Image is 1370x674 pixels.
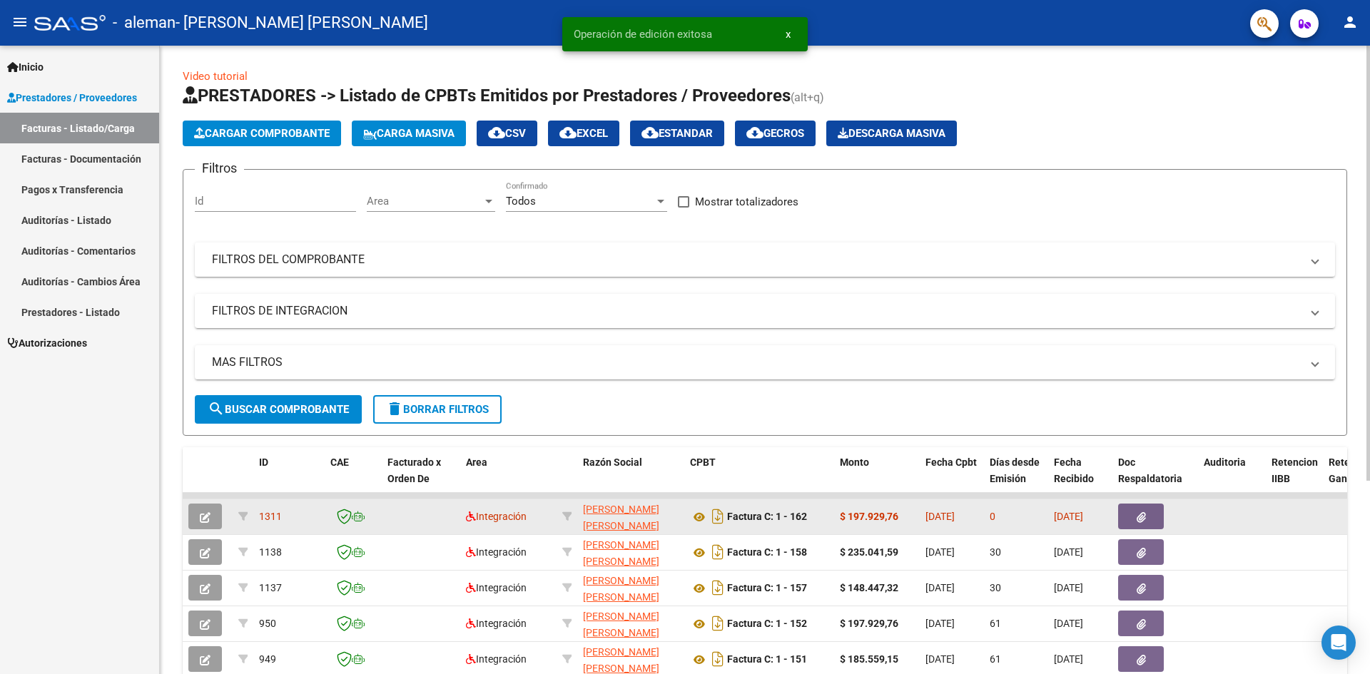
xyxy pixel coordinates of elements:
mat-icon: person [1341,14,1359,31]
span: Integración [466,653,527,665]
span: [DATE] [1054,582,1083,593]
div: 27383779184 [583,573,679,603]
span: CPBT [690,456,716,468]
strong: Factura C: 1 - 152 [727,618,807,630]
span: x [786,28,791,41]
span: Facturado x Orden De [387,456,441,484]
span: Integración [466,618,527,629]
span: Borrar Filtros [386,403,489,416]
span: [PERSON_NAME] [PERSON_NAME] [583,611,659,638]
span: Cargar Comprobante [194,127,330,140]
datatable-header-cell: Días desde Emisión [984,447,1048,510]
mat-icon: delete [386,400,403,417]
div: 27383779184 [583,501,679,531]
datatable-header-cell: CAE [325,447,382,510]
span: 1137 [259,582,282,593]
strong: $ 148.447,32 [840,582,898,593]
mat-icon: menu [11,14,29,31]
span: [DATE] [1054,653,1083,665]
mat-panel-title: FILTROS DEL COMPROBANTE [212,252,1301,267]
strong: Factura C: 1 - 151 [727,654,807,665]
button: EXCEL [548,121,619,146]
datatable-header-cell: Area [460,447,557,510]
span: Integración [466,511,527,522]
span: - aleman [113,7,176,39]
datatable-header-cell: CPBT [684,447,834,510]
span: Carga Masiva [363,127,455,140]
button: Borrar Filtros [373,395,502,424]
span: [DATE] [1054,511,1083,522]
span: Fecha Recibido [1054,456,1094,484]
button: Carga Masiva [352,121,466,146]
span: Buscar Comprobante [208,403,349,416]
span: [PERSON_NAME] [PERSON_NAME] [583,504,659,531]
span: ID [259,456,268,468]
div: 27383779184 [583,644,679,674]
datatable-header-cell: Monto [834,447,920,510]
span: Doc Respaldatoria [1118,456,1182,484]
span: - [PERSON_NAME] [PERSON_NAME] [176,7,428,39]
mat-expansion-panel-header: FILTROS DEL COMPROBANTE [195,242,1335,277]
span: Gecros [746,127,804,140]
div: 27383779184 [583,537,679,567]
span: [DATE] [925,618,955,629]
span: 0 [990,511,995,522]
span: 949 [259,653,276,665]
span: 1138 [259,546,282,558]
button: Descarga Masiva [826,121,957,146]
app-download-masive: Descarga masiva de comprobantes (adjuntos) [826,121,957,146]
span: Area [466,456,487,468]
mat-icon: cloud_download [488,124,505,141]
mat-panel-title: FILTROS DE INTEGRACION [212,303,1301,319]
datatable-header-cell: Fecha Cpbt [920,447,984,510]
i: Descargar documento [709,612,727,635]
span: 1311 [259,511,282,522]
datatable-header-cell: ID [253,447,325,510]
datatable-header-cell: Fecha Recibido [1048,447,1112,510]
span: Operación de edición exitosa [574,27,712,41]
span: [PERSON_NAME] [PERSON_NAME] [583,575,659,603]
span: Area [367,195,482,208]
span: [PERSON_NAME] [PERSON_NAME] [583,539,659,567]
span: Retencion IIBB [1272,456,1318,484]
strong: $ 197.929,76 [840,511,898,522]
i: Descargar documento [709,505,727,528]
datatable-header-cell: Razón Social [577,447,684,510]
span: EXCEL [559,127,608,140]
span: 30 [990,546,1001,558]
mat-expansion-panel-header: MAS FILTROS [195,345,1335,379]
span: Razón Social [583,456,642,468]
span: Integración [466,582,527,593]
datatable-header-cell: Retencion IIBB [1266,447,1323,510]
span: 30 [990,582,1001,593]
div: Open Intercom Messenger [1321,626,1356,660]
mat-icon: cloud_download [559,124,577,141]
strong: Factura C: 1 - 158 [727,547,807,558]
strong: $ 185.559,15 [840,653,898,665]
span: Auditoria [1204,456,1246,468]
span: Inicio [7,59,44,75]
mat-icon: search [208,400,225,417]
span: Integración [466,546,527,558]
span: Mostrar totalizadores [695,193,798,210]
span: [DATE] [925,653,955,665]
span: Prestadores / Proveedores [7,90,137,106]
h3: Filtros [195,158,244,178]
span: [DATE] [1054,546,1083,558]
span: [PERSON_NAME] [PERSON_NAME] [583,646,659,674]
mat-panel-title: MAS FILTROS [212,354,1301,370]
span: CSV [488,127,526,140]
span: [DATE] [925,511,955,522]
button: Buscar Comprobante [195,395,362,424]
span: PRESTADORES -> Listado de CPBTs Emitidos por Prestadores / Proveedores [183,86,791,106]
button: Estandar [630,121,724,146]
a: Video tutorial [183,70,248,83]
span: Monto [840,456,869,468]
i: Descargar documento [709,576,727,599]
span: (alt+q) [791,91,824,104]
button: x [774,21,802,47]
mat-expansion-panel-header: FILTROS DE INTEGRACION [195,294,1335,328]
span: CAE [330,456,349,468]
button: CSV [477,121,537,146]
span: [DATE] [925,582,955,593]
